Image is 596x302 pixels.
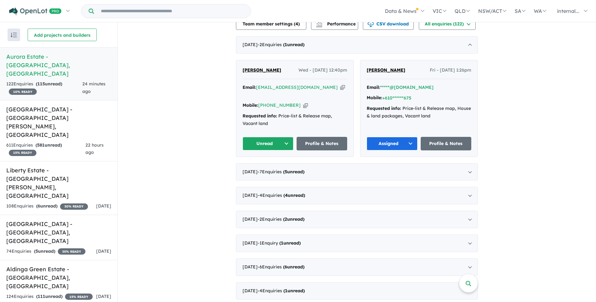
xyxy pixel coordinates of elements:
span: 10 % READY [9,89,37,95]
span: Performance [317,21,356,27]
a: [PHONE_NUMBER] [258,102,301,108]
button: Copy [303,102,308,109]
strong: ( unread) [283,288,305,294]
span: 4 [295,21,298,27]
a: [EMAIL_ADDRESS][DOMAIN_NAME] [256,84,338,90]
strong: Email: [243,84,256,90]
button: Team member settings (4) [236,17,306,30]
a: [PERSON_NAME] [243,67,281,74]
span: 24 minutes ago [82,81,106,94]
h5: Aurora Estate - [GEOGRAPHIC_DATA] , [GEOGRAPHIC_DATA] [6,52,111,78]
span: 1 [285,42,287,47]
span: 111 [38,294,45,299]
div: [DATE] [236,235,478,252]
span: Fri - [DATE] 1:26pm [430,67,471,74]
a: Profile & Notes [421,137,472,150]
span: 1 [285,288,287,294]
div: [DATE] [236,258,478,276]
span: 4 [285,192,288,198]
div: [DATE] [236,163,478,181]
button: Performance [311,17,358,30]
span: 2 [285,216,287,222]
img: bar-chart.svg [316,23,322,27]
button: All enquiries (122) [419,17,476,30]
span: [DATE] [96,203,111,209]
button: Unread [243,137,293,150]
strong: ( unread) [34,248,55,254]
span: - 2 Enquir ies [258,42,304,47]
span: 115 [37,81,45,87]
button: CSV download [363,17,414,30]
button: Add projects and builders [28,29,97,41]
input: Try estate name, suburb, builder or developer [95,4,249,18]
strong: Requested info: [367,105,401,111]
button: Assigned [367,137,418,150]
span: 1 [281,240,283,246]
span: 15 % READY [65,294,93,300]
div: [DATE] [236,36,478,54]
div: [DATE] [236,187,478,204]
img: download icon [368,21,374,27]
h5: [GEOGRAPHIC_DATA] - [GEOGRAPHIC_DATA][PERSON_NAME] , [GEOGRAPHIC_DATA] [6,105,111,139]
strong: ( unread) [283,264,304,270]
span: internal... [557,8,579,14]
strong: ( unread) [279,240,301,246]
div: 124 Enquir ies [6,293,93,300]
span: 15 % READY [9,150,36,156]
span: Wed - [DATE] 12:40pm [298,67,347,74]
a: Profile & Notes [297,137,347,150]
div: Price-list & Release map, House & land packages, Vacant land [367,105,471,120]
strong: Mobile: [367,95,382,100]
strong: ( unread) [283,216,304,222]
a: [PERSON_NAME] [367,67,405,74]
span: 5 [285,169,287,175]
span: - 2 Enquir ies [258,216,304,222]
div: [DATE] [236,282,478,300]
h5: [GEOGRAPHIC_DATA] - [GEOGRAPHIC_DATA] , [GEOGRAPHIC_DATA] [6,220,111,245]
button: Copy [340,84,345,91]
strong: Email: [367,84,380,90]
img: sort.svg [11,33,17,37]
strong: ( unread) [283,42,304,47]
strong: ( unread) [36,142,62,148]
div: 108 Enquir ies [6,202,88,210]
span: 35 % READY [58,248,85,255]
strong: Requested info: [243,113,277,119]
strong: Mobile: [243,102,258,108]
span: [PERSON_NAME] [243,67,281,73]
strong: ( unread) [36,294,63,299]
span: [DATE] [96,248,111,254]
span: 22 hours ago [85,142,104,155]
div: 122 Enquir ies [6,80,82,95]
span: - 4 Enquir ies [258,288,305,294]
span: 581 [37,142,45,148]
span: 6 [38,203,40,209]
strong: ( unread) [36,81,62,87]
div: 74 Enquir ies [6,248,85,255]
span: - 1 Enquir y [258,240,301,246]
span: - 6 Enquir ies [258,264,304,270]
span: [PERSON_NAME] [367,67,405,73]
span: - 4 Enquir ies [258,192,305,198]
span: 6 [285,264,287,270]
div: Price-list & Release map, Vacant land [243,112,347,127]
img: Openlot PRO Logo White [9,8,62,15]
strong: ( unread) [283,192,305,198]
h5: Liberty Estate - [GEOGRAPHIC_DATA][PERSON_NAME] , [GEOGRAPHIC_DATA] [6,166,111,200]
strong: ( unread) [283,169,304,175]
span: [DATE] [96,294,111,299]
strong: ( unread) [36,203,57,209]
span: 5 [36,248,38,254]
h5: Aldinga Green Estate - [GEOGRAPHIC_DATA] , [GEOGRAPHIC_DATA] [6,265,111,290]
span: - 7 Enquir ies [258,169,304,175]
div: 611 Enquir ies [6,142,85,157]
div: [DATE] [236,211,478,228]
span: 30 % READY [60,203,88,210]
